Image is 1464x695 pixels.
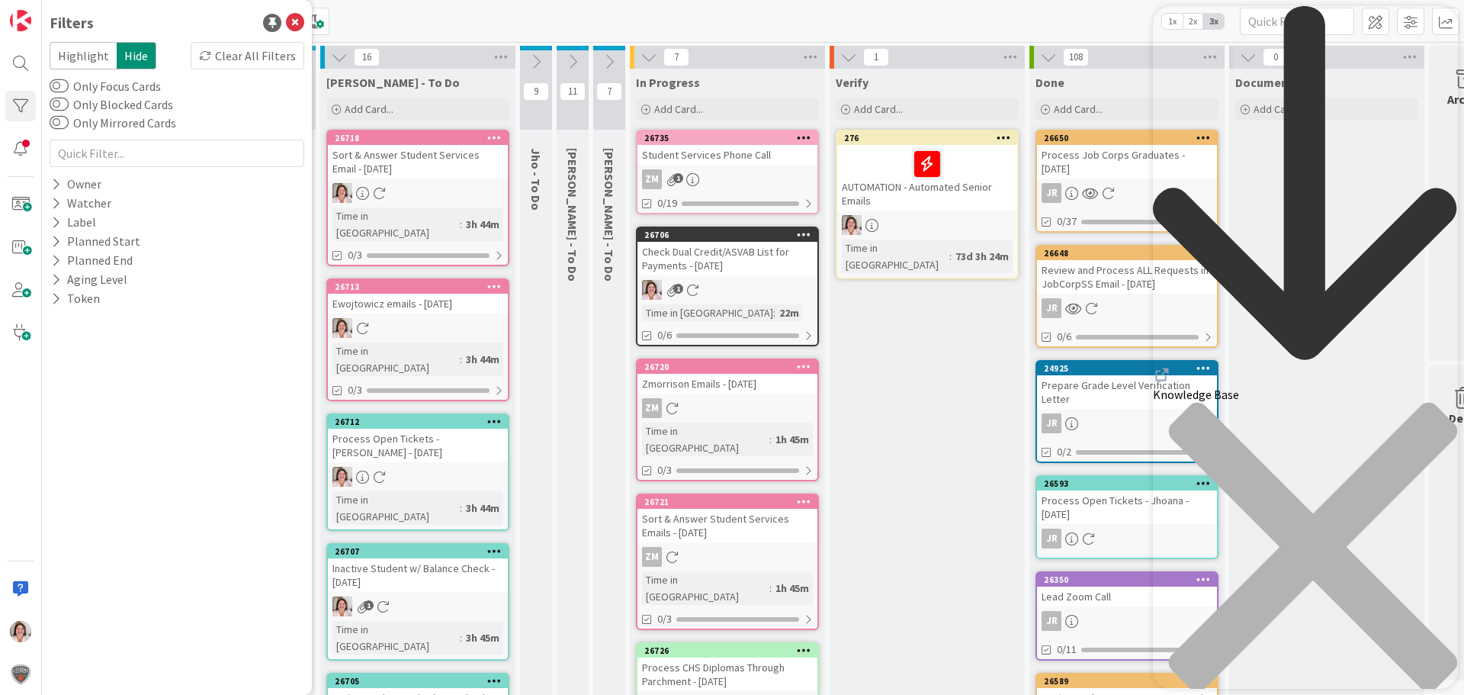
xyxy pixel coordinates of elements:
[636,130,819,214] a: 26735Student Services Phone CallZM0/19
[642,547,662,567] div: ZM
[637,145,817,165] div: Student Services Phone Call
[354,48,380,66] span: 16
[10,10,31,31] img: Visit kanbanzone.com
[328,415,508,429] div: 26712
[328,545,508,558] div: 26707
[637,242,817,275] div: Check Dual Credit/ASVAB List for Payments - [DATE]
[348,382,362,398] span: 0/3
[348,247,362,263] span: 0/3
[50,175,103,194] div: Owner
[1044,363,1217,374] div: 24925
[637,131,817,145] div: 26735
[642,423,769,456] div: Time in [GEOGRAPHIC_DATA]
[50,251,134,270] div: Planned End
[328,131,508,145] div: 26718
[837,145,1017,211] div: AUTOMATION - Automated Senior Emails
[637,360,817,394] div: 26720Zmorrison Emails - [DATE]
[462,216,503,233] div: 3h 44m
[328,674,508,688] div: 26705
[1044,574,1217,585] div: 26350
[32,2,69,21] span: Support
[50,77,161,95] label: Only Focus Cards
[1037,131,1217,179] div: 26650Process Job Corps Graduates - [DATE]
[328,294,508,314] div: Ewojtowicz emails - [DATE]
[328,597,508,616] div: EW
[949,248,952,265] span: :
[772,580,813,597] div: 1h 45m
[328,545,508,592] div: 26707Inactive Student w/ Balance Check - [DATE]
[1042,611,1061,631] div: JR
[1037,573,1217,607] div: 26350Lead Zoom Call
[332,597,352,616] img: EW
[1037,298,1217,318] div: JR
[644,645,817,656] div: 26726
[654,102,703,116] span: Add Card...
[1044,133,1217,143] div: 26650
[117,42,156,69] span: Hide
[328,145,508,179] div: Sort & Answer Student Services Email - [DATE]
[1037,246,1217,260] div: 26648
[565,148,580,282] span: Amanda - To Do
[775,304,803,321] div: 22m
[328,280,508,294] div: 26713
[328,429,508,462] div: Process Open Tickets - [PERSON_NAME] - [DATE]
[657,327,672,343] span: 0/6
[854,102,903,116] span: Add Card...
[326,75,460,90] span: Emilie - To Do
[10,664,31,685] img: avatar
[345,102,393,116] span: Add Card...
[50,79,69,94] button: Only Focus Cards
[769,431,772,448] span: :
[637,360,817,374] div: 26720
[642,169,662,189] div: ZM
[642,571,769,605] div: Time in [GEOGRAPHIC_DATA]
[952,248,1013,265] div: 73d 3h 24m
[602,148,617,282] span: Zaida - To Do
[644,497,817,507] div: 26721
[335,133,508,143] div: 26718
[332,491,460,525] div: Time in [GEOGRAPHIC_DATA]
[326,278,509,401] a: 26713Ewojtowicz emails - [DATE]EWTime in [GEOGRAPHIC_DATA]:3h 44m0/3
[836,75,868,90] span: Verify
[328,131,508,179] div: 26718Sort & Answer Student Services Email - [DATE]
[1037,375,1217,409] div: Prepare Grade Level Verification Letter
[836,130,1019,279] a: 276AUTOMATION - Automated Senior EmailsEWTime in [GEOGRAPHIC_DATA]:73d 3h 24m
[644,230,817,240] div: 26706
[657,462,672,478] span: 0/3
[842,240,949,273] div: Time in [GEOGRAPHIC_DATA]
[657,195,677,211] span: 0/19
[637,547,817,567] div: ZM
[644,362,817,372] div: 26720
[1042,183,1061,203] div: JR
[332,208,460,241] div: Time in [GEOGRAPHIC_DATA]
[1044,478,1217,489] div: 26593
[837,131,1017,145] div: 276
[1037,131,1217,145] div: 26650
[326,543,509,661] a: 26707Inactive Student w/ Balance Check - [DATE]EWTime in [GEOGRAPHIC_DATA]:3h 45m
[1037,587,1217,607] div: Lead Zoom Call
[637,495,817,509] div: 26721
[328,280,508,314] div: 26713Ewojtowicz emails - [DATE]
[326,413,509,531] a: 26712Process Open Tickets - [PERSON_NAME] - [DATE]EWTime in [GEOGRAPHIC_DATA]:3h 44m
[657,611,672,627] span: 0/3
[637,658,817,691] div: Process CHS Diplomas Through Parchment - [DATE]
[1063,48,1089,66] span: 108
[1035,571,1218,661] a: 26350Lead Zoom CallJR0/11
[837,131,1017,211] div: 276AUTOMATION - Automated Senior Emails
[332,343,460,376] div: Time in [GEOGRAPHIC_DATA]
[50,232,142,251] div: Planned Start
[1037,477,1217,524] div: 26593Process Open Tickets - Jhoana - [DATE]
[335,546,508,557] div: 26707
[50,213,98,232] div: Label
[1037,491,1217,524] div: Process Open Tickets - Jhoana - [DATE]
[328,318,508,338] div: EW
[637,131,817,165] div: 26735Student Services Phone Call
[636,359,819,481] a: 26720Zmorrison Emails - [DATE]ZMTime in [GEOGRAPHIC_DATA]:1h 45m0/3
[1057,444,1071,460] span: 0/2
[50,115,69,130] button: Only Mirrored Cards
[673,284,683,294] span: 1
[1037,529,1217,549] div: JR
[335,417,508,427] div: 26712
[50,97,69,112] button: Only Blocked Cards
[1057,214,1077,230] span: 0/37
